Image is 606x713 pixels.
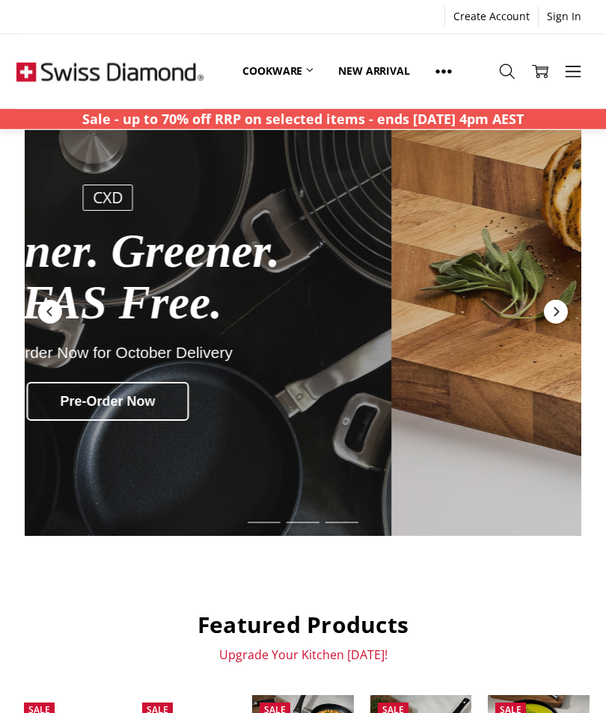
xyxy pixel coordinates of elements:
a: Sign In [539,6,590,27]
div: Previous [37,298,64,325]
div: Slide 3 of 7 [284,513,322,532]
strong: Sale - up to 70% off RRP on selected items - ends [DATE] 4pm AEST [82,110,524,128]
div: Next [542,298,569,325]
div: Slide 4 of 7 [322,513,361,532]
a: Cookware [230,55,325,87]
div: Slide 2 of 7 [245,513,284,532]
a: New arrival [325,55,422,87]
p: Upgrade Your Kitchen [DATE]! [16,647,589,662]
h2: Featured Products [16,611,589,639]
img: Free Shipping On Every Order [16,34,203,109]
a: Show All [423,55,465,88]
a: Create Account [445,6,538,27]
